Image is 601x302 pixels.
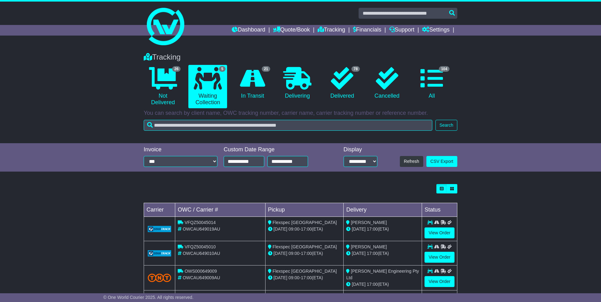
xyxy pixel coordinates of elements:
[172,66,181,72] span: 26
[262,66,270,72] span: 21
[352,282,365,287] span: [DATE]
[344,203,422,217] td: Delivery
[232,25,265,36] a: Dashboard
[413,65,451,102] a: 104 All
[265,203,344,217] td: Pickup
[278,65,316,102] a: Delivering
[389,25,415,36] a: Support
[346,269,419,280] span: [PERSON_NAME] Engineering Pty Ltd
[346,250,419,257] div: (ETA)
[400,156,423,167] button: Refresh
[425,252,454,263] a: View Order
[425,276,454,287] a: View Order
[175,203,266,217] td: OWC / Carrier #
[367,226,378,231] span: 17:00
[144,65,182,108] a: 26 Not Delivered
[344,146,377,153] div: Display
[268,226,341,232] div: - (ETA)
[425,227,454,238] a: View Order
[274,275,287,280] span: [DATE]
[268,275,341,281] div: - (ETA)
[103,295,194,300] span: © One World Courier 2025. All rights reserved.
[144,110,457,117] p: You can search by client name, OWC tracking number, carrier name, carrier tracking number or refe...
[185,244,216,249] span: VFQZ50045010
[346,281,419,288] div: (ETA)
[268,250,341,257] div: - (ETA)
[219,66,226,72] span: 5
[274,226,287,231] span: [DATE]
[148,250,171,256] img: GetCarrierServiceLogo
[367,251,378,256] span: 17:00
[301,251,312,256] span: 17:00
[351,66,360,72] span: 78
[233,65,272,102] a: 21 In Transit
[353,25,381,36] a: Financials
[318,25,345,36] a: Tracking
[188,65,227,108] a: 5 Waiting Collection
[183,226,220,231] span: OWCAU649019AU
[183,251,220,256] span: OWCAU649010AU
[435,120,457,131] button: Search
[301,226,312,231] span: 17:00
[422,203,457,217] td: Status
[289,251,300,256] span: 09:00
[301,275,312,280] span: 17:00
[224,146,324,153] div: Custom Date Range
[439,66,450,72] span: 104
[273,269,337,274] span: Flexspec [GEOGRAPHIC_DATA]
[144,146,217,153] div: Invoice
[183,275,220,280] span: OWCAU649009AU
[368,65,406,102] a: Cancelled
[422,25,450,36] a: Settings
[273,25,310,36] a: Quote/Book
[185,220,216,225] span: VFQZ50045014
[273,220,337,225] span: Flexspec [GEOGRAPHIC_DATA]
[426,156,457,167] a: CSV Export
[351,220,387,225] span: [PERSON_NAME]
[148,274,171,282] img: TNT_Domestic.png
[274,251,287,256] span: [DATE]
[148,226,171,232] img: GetCarrierServiceLogo
[367,282,378,287] span: 17:00
[352,226,365,231] span: [DATE]
[273,244,337,249] span: Flexspec [GEOGRAPHIC_DATA]
[346,226,419,232] div: (ETA)
[351,244,387,249] span: [PERSON_NAME]
[144,203,175,217] td: Carrier
[289,275,300,280] span: 09:00
[289,226,300,231] span: 09:00
[185,269,217,274] span: OWS000649009
[352,251,365,256] span: [DATE]
[141,53,460,62] div: Tracking
[323,65,361,102] a: 78 Delivered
